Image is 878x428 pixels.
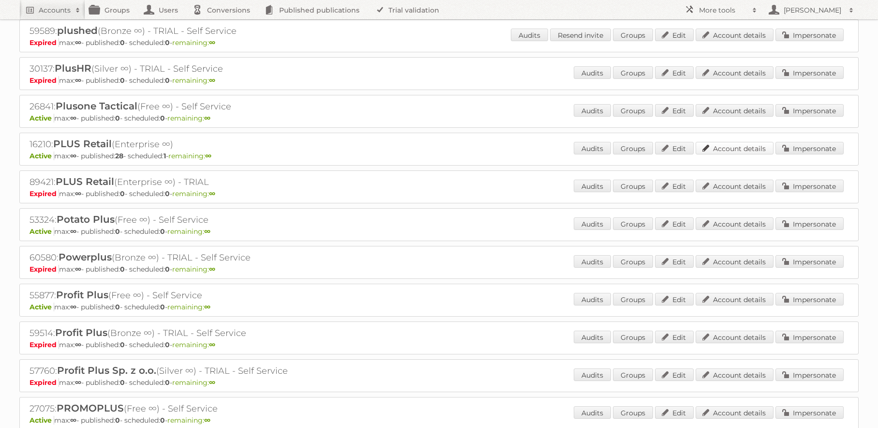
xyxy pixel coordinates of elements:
[160,416,165,425] strong: 0
[30,378,848,387] p: max: - published: - scheduled: -
[209,189,215,198] strong: ∞
[56,176,114,187] span: PLUS Retail
[574,104,611,117] a: Audits
[172,189,215,198] span: remaining:
[775,406,844,419] a: Impersonate
[172,265,215,274] span: remaining:
[781,5,844,15] h2: [PERSON_NAME]
[613,66,653,79] a: Groups
[655,142,694,154] a: Edit
[55,62,91,74] span: PlusHR
[57,25,98,36] span: plushed
[574,66,611,79] a: Audits
[775,180,844,192] a: Impersonate
[167,416,210,425] span: remaining:
[30,227,54,236] span: Active
[699,5,747,15] h2: More tools
[30,38,59,47] span: Expired
[30,176,368,188] h2: 89421: (Enterprise ∞) - TRIAL
[696,29,774,41] a: Account details
[30,25,368,37] h2: 59589: (Bronze ∞) - TRIAL - Self Service
[655,217,694,230] a: Edit
[613,331,653,343] a: Groups
[30,214,368,226] h2: 53324: (Free ∞) - Self Service
[30,38,848,47] p: max: - published: - scheduled: -
[165,340,170,349] strong: 0
[613,293,653,306] a: Groups
[75,38,81,47] strong: ∞
[115,303,120,311] strong: 0
[204,416,210,425] strong: ∞
[30,138,368,151] h2: 16210: (Enterprise ∞)
[204,227,210,236] strong: ∞
[167,227,210,236] span: remaining:
[30,152,54,160] span: Active
[172,38,215,47] span: remaining:
[696,293,774,306] a: Account details
[30,340,848,349] p: max: - published: - scheduled: -
[696,142,774,154] a: Account details
[574,217,611,230] a: Audits
[120,340,125,349] strong: 0
[696,180,774,192] a: Account details
[775,293,844,306] a: Impersonate
[30,100,368,113] h2: 26841: (Free ∞) - Self Service
[120,265,125,274] strong: 0
[613,142,653,154] a: Groups
[30,365,368,377] h2: 57760: (Silver ∞) - TRIAL - Self Service
[115,114,120,122] strong: 0
[56,100,137,112] span: Plusone Tactical
[511,29,548,41] a: Audits
[574,331,611,343] a: Audits
[70,114,76,122] strong: ∞
[120,189,125,198] strong: 0
[53,138,112,150] span: PLUS Retail
[167,114,210,122] span: remaining:
[613,368,653,381] a: Groups
[30,189,848,198] p: max: - published: - scheduled: -
[30,76,848,85] p: max: - published: - scheduled: -
[655,406,694,419] a: Edit
[574,142,611,154] a: Audits
[613,180,653,192] a: Groups
[30,378,59,387] span: Expired
[57,365,156,376] span: Profit Plus Sp. z o.o.
[172,340,215,349] span: remaining:
[30,114,54,122] span: Active
[30,402,368,415] h2: 27075: (Free ∞) - Self Service
[70,303,76,311] strong: ∞
[655,29,694,41] a: Edit
[775,29,844,41] a: Impersonate
[30,189,59,198] span: Expired
[75,340,81,349] strong: ∞
[574,255,611,268] a: Audits
[574,406,611,419] a: Audits
[613,255,653,268] a: Groups
[30,265,848,274] p: max: - published: - scheduled: -
[168,152,211,160] span: remaining:
[775,142,844,154] a: Impersonate
[57,402,124,414] span: PROMOPLUS
[209,265,215,274] strong: ∞
[120,38,125,47] strong: 0
[75,265,81,274] strong: ∞
[655,368,694,381] a: Edit
[209,378,215,387] strong: ∞
[70,227,76,236] strong: ∞
[613,29,653,41] a: Groups
[574,368,611,381] a: Audits
[775,255,844,268] a: Impersonate
[75,189,81,198] strong: ∞
[165,265,170,274] strong: 0
[165,76,170,85] strong: 0
[30,303,54,311] span: Active
[172,76,215,85] span: remaining:
[30,289,368,302] h2: 55877: (Free ∞) - Self Service
[30,227,848,236] p: max: - published: - scheduled: -
[115,152,123,160] strong: 28
[696,104,774,117] a: Account details
[550,29,611,41] a: Resend invite
[775,104,844,117] a: Impersonate
[39,5,71,15] h2: Accounts
[30,62,368,75] h2: 30137: (Silver ∞) - TRIAL - Self Service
